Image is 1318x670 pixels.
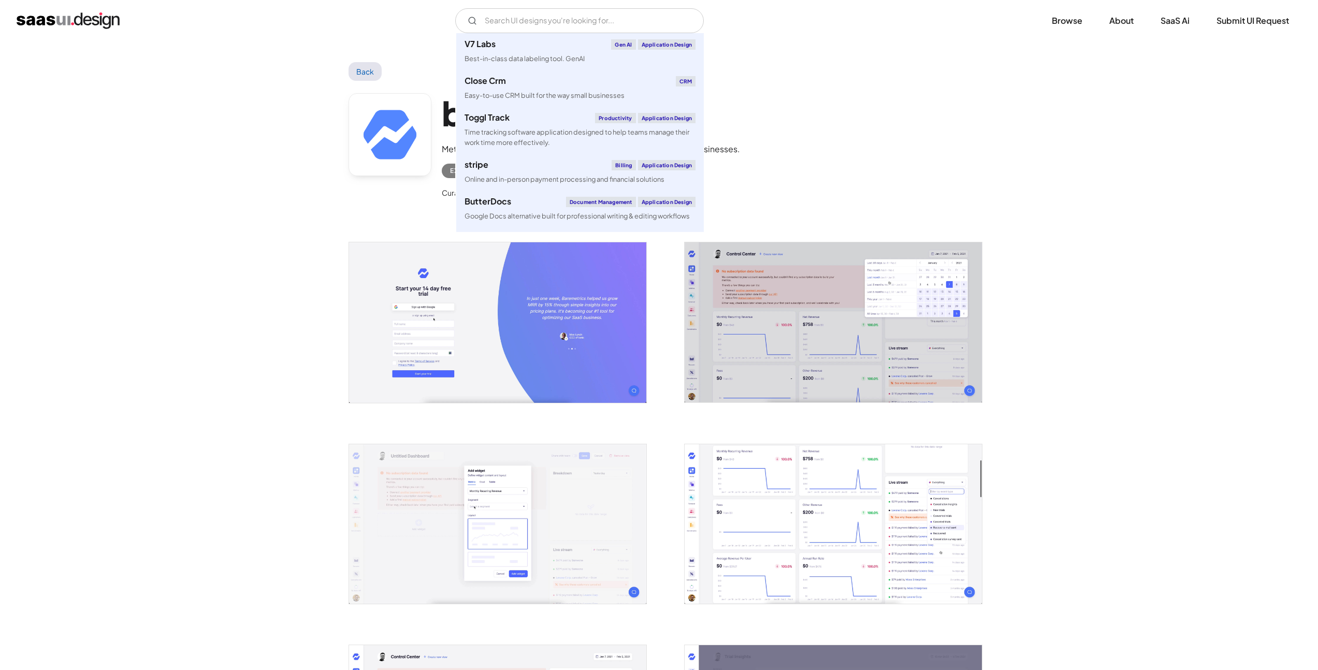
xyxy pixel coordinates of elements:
img: 601e4a966f3b55618f7d1d43_Baremetrics%20calendar%20selection%20ui.jpg [685,242,982,402]
div: CRM [676,76,696,86]
a: open lightbox [349,242,646,402]
a: open lightbox [685,242,982,402]
div: Best-in-class data labeling tool. GenAI [465,54,585,64]
a: Toggl TrackProductivityApplication DesignTime tracking software application designed to help team... [456,107,704,153]
div: ButterDocs [465,197,511,206]
a: Close CrmCRMEasy-to-use CRM built for the way small businesses [456,70,704,107]
a: Browse [1039,9,1095,32]
a: Submit UI Request [1204,9,1301,32]
div: Gen AI [611,39,635,50]
a: home [17,12,120,29]
h1: baremetrics [442,93,740,133]
a: About [1097,9,1146,32]
div: Application Design [638,113,696,123]
div: Easy-to-use CRM built for the way small businesses [465,91,625,100]
div: Google Docs alternative built for professional writing & editing workflows [465,211,690,221]
img: 601e4a96b4ba0f5b1db8abbd_Baremetrics%20add%20widgets%20ui.jpg [349,444,646,604]
div: Application Design [638,160,696,170]
div: Expense Management [450,165,532,177]
div: Toggl Track [465,113,510,122]
a: klaviyoEmail MarketingApplication DesignCreate personalised customer experiences across email, SM... [456,227,704,274]
a: ButterDocsDocument ManagementApplication DesignGoogle Docs alternative built for professional wri... [456,191,704,227]
div: Metrics, dunning, and engagement tools for SaaS & subscription businesses. [442,143,740,155]
a: Back [349,62,382,81]
a: V7 LabsGen AIApplication DesignBest-in-class data labeling tool. GenAI [456,33,704,70]
div: Document Management [566,197,636,207]
img: 601e4a96d9d961beccea3860_Baremetrics%20control%20center%20dashboard.jpg [685,444,982,604]
div: Time tracking software application designed to help teams manage their work time more effectively. [465,127,696,147]
div: stripe [465,161,488,169]
div: Online and in-person payment processing and financial solutions [465,174,664,184]
div: Application Design [638,197,696,207]
div: Curated by: [442,186,482,199]
a: stripeBillingApplication DesignOnline and in-person payment processing and financial solutions [456,154,704,191]
div: Close Crm [465,77,506,85]
a: open lightbox [349,444,646,604]
div: Productivity [595,113,635,123]
div: Application Design [638,39,696,50]
form: Email Form [455,8,704,33]
a: open lightbox [685,444,982,604]
input: Search UI designs you're looking for... [455,8,704,33]
a: SaaS Ai [1148,9,1202,32]
img: 601e4a96c0f50b163aeec4f3_Baremetrics%20Signup.jpg [349,242,646,402]
div: Billing [612,160,635,170]
div: V7 Labs [465,40,496,48]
